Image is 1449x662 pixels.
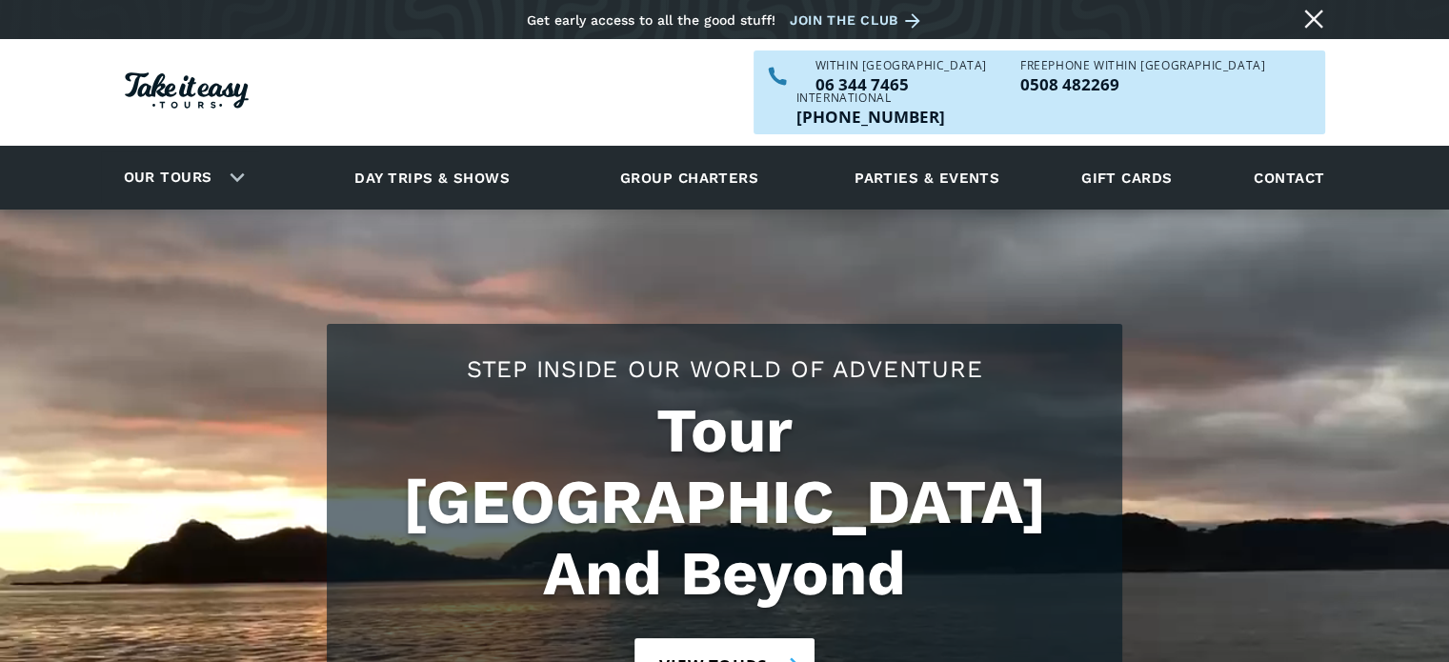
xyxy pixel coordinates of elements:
a: Gift cards [1072,151,1182,204]
h1: Tour [GEOGRAPHIC_DATA] And Beyond [346,395,1103,610]
h2: Step Inside Our World Of Adventure [346,352,1103,386]
a: Group charters [596,151,782,204]
a: Parties & events [845,151,1009,204]
a: Close message [1298,4,1329,34]
a: Join the club [790,9,927,32]
a: Contact [1244,151,1334,204]
p: 0508 482269 [1020,76,1265,92]
div: WITHIN [GEOGRAPHIC_DATA] [815,60,987,71]
div: Freephone WITHIN [GEOGRAPHIC_DATA] [1020,60,1265,71]
a: Call us freephone within NZ on 0508482269 [1020,76,1265,92]
a: Call us within NZ on 063447465 [815,76,987,92]
a: Call us outside of NZ on +6463447465 [796,109,945,125]
a: Day trips & shows [331,151,533,204]
div: Our tours [101,151,260,204]
p: 06 344 7465 [815,76,987,92]
div: Get early access to all the good stuff! [527,12,775,28]
a: Our tours [110,155,227,200]
img: Take it easy Tours logo [125,72,249,109]
div: International [796,92,945,104]
p: [PHONE_NUMBER] [796,109,945,125]
a: Homepage [125,63,249,123]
